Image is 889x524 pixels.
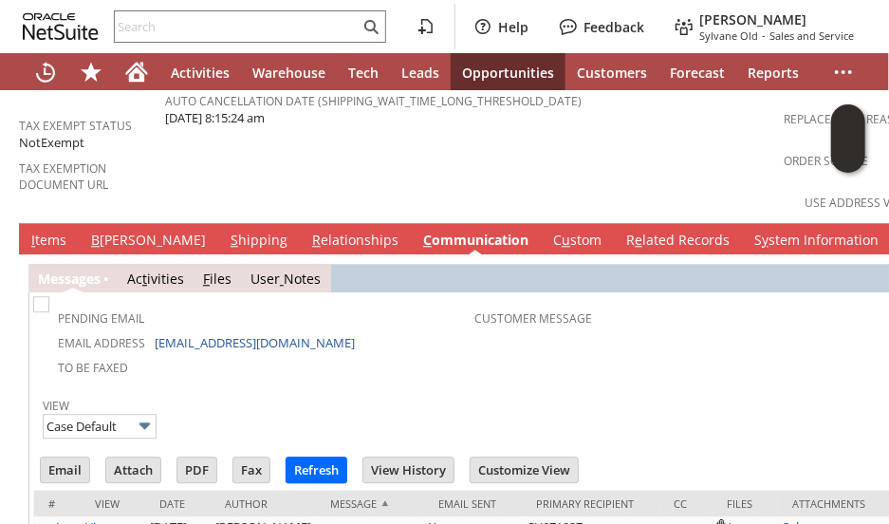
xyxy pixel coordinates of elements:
[577,64,647,82] span: Customers
[736,53,810,91] a: Reports
[250,270,321,288] a: UserNotes
[748,64,799,82] span: Reports
[33,296,49,312] img: Unchecked
[307,231,403,252] a: Relationships
[727,496,764,511] div: Files
[226,231,292,252] a: Shipping
[287,458,346,482] input: Refresh
[80,61,102,84] svg: Shortcuts
[330,496,410,511] div: Message
[699,10,806,28] span: [PERSON_NAME]
[498,18,528,36] label: Help
[583,18,644,36] label: Feedback
[23,13,99,40] svg: logo
[699,28,758,43] span: Sylvane Old
[565,53,658,91] a: Customers
[792,496,886,511] div: Attachments
[171,64,230,82] span: Activities
[670,64,725,82] span: Forecast
[134,415,156,437] img: More Options
[462,64,554,82] span: Opportunities
[19,118,132,134] a: Tax Exempt Status
[41,458,89,482] input: Email
[159,53,241,91] a: Activities
[363,458,454,482] input: View History
[159,496,196,511] div: Date
[125,61,148,84] svg: Home
[95,496,131,511] div: View
[471,458,578,482] input: Customize View
[203,270,232,288] a: Files
[451,53,565,91] a: Opportunities
[106,458,160,482] input: Attach
[821,53,866,91] div: More menus
[548,231,606,252] a: Custom
[68,53,114,91] div: Shortcuts
[165,109,265,127] span: [DATE] 8:15:24 am
[231,231,238,249] span: S
[635,231,642,249] span: e
[536,496,645,511] div: Primary Recipient
[34,61,57,84] svg: Recent Records
[762,28,766,43] span: -
[58,360,128,376] a: To Be Faxed
[19,134,84,152] span: NotExempt
[233,458,269,482] input: Fax
[58,335,145,351] a: Email Address
[142,270,147,288] span: t
[390,53,451,91] a: Leads
[337,53,390,91] a: Tech
[348,64,379,82] span: Tech
[241,53,337,91] a: Warehouse
[43,398,69,414] a: View
[562,231,570,249] span: u
[831,140,865,174] span: Oracle Guided Learning Widget. To move around, please hold and drag
[750,231,883,252] a: System Information
[831,104,865,173] iframe: Click here to launch Oracle Guided Learning Help Panel
[360,15,382,38] svg: Search
[91,231,100,249] span: B
[621,231,734,252] a: Related Records
[114,53,159,91] a: Home
[312,231,321,249] span: R
[401,64,439,82] span: Leads
[165,93,582,109] a: Auto Cancellation Date (shipping_wait_time_long_threshold_date)
[423,231,432,249] span: C
[58,310,144,327] a: Pending Email
[115,15,360,38] input: Search
[86,231,211,252] a: B[PERSON_NAME]
[762,231,769,249] span: y
[177,458,216,482] input: PDF
[31,231,35,249] span: I
[438,496,508,511] div: Email Sent
[418,231,533,252] a: Communication
[23,53,68,91] a: Recent Records
[784,153,868,169] a: Order Source
[48,496,66,511] div: #
[38,270,101,288] a: Messages
[252,64,325,82] span: Warehouse
[27,231,71,252] a: Items
[79,270,86,288] span: g
[203,270,210,288] span: F
[127,270,184,288] a: Activities
[769,28,854,43] span: Sales and Service
[43,414,157,439] input: Case Default
[225,496,302,511] div: Author
[474,310,592,327] a: Customer Message
[658,53,736,91] a: Forecast
[674,496,698,511] div: Cc
[19,160,108,193] a: Tax Exemption Document URL
[155,334,355,351] a: [EMAIL_ADDRESS][DOMAIN_NAME]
